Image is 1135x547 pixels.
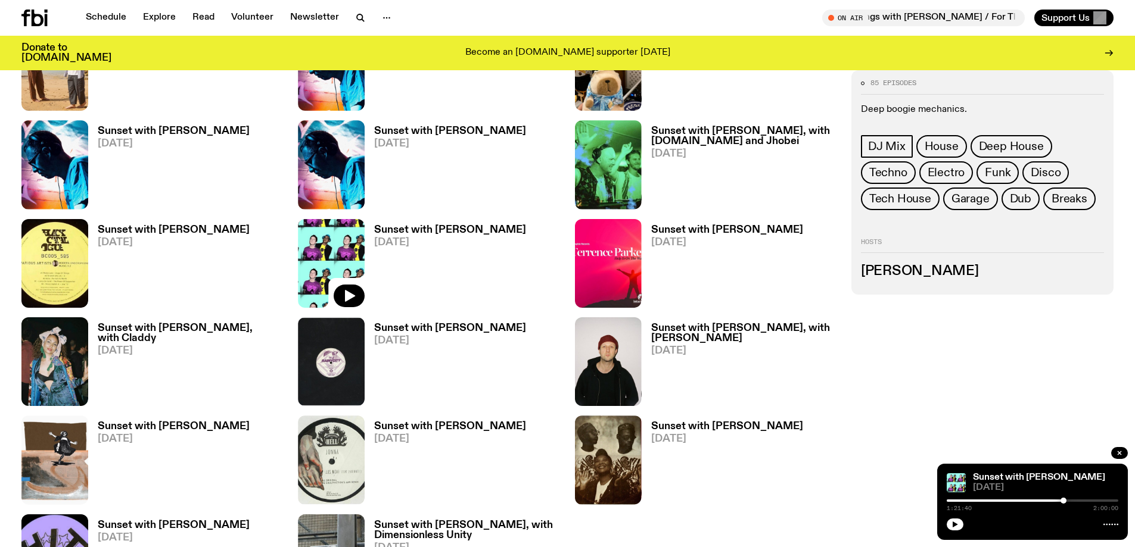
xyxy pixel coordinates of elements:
h3: Sunset with [PERSON_NAME] [98,520,250,530]
a: Garage [943,187,998,210]
span: [DATE] [651,237,803,248]
h3: Donate to [DOMAIN_NAME] [21,43,111,63]
h3: Sunset with [PERSON_NAME] [374,225,526,235]
span: Disco [1031,166,1061,179]
span: [DATE] [651,434,803,444]
span: Funk [985,166,1010,179]
span: [DATE] [98,434,250,444]
span: [DATE] [374,139,526,149]
a: DJ Mix [861,135,913,158]
span: Deep House [979,140,1044,153]
span: DJ Mix [868,140,906,153]
a: Sunset with [PERSON_NAME][DATE] [88,126,250,209]
span: [DATE] [651,149,837,159]
span: Breaks [1052,192,1087,205]
span: [DATE] [973,483,1118,492]
a: Read [185,10,222,26]
h3: Sunset with [PERSON_NAME] [98,421,250,432]
a: Deep House [971,135,1052,158]
h3: Sunset with [PERSON_NAME] [374,323,526,333]
span: Dub [1010,192,1031,205]
a: Newsletter [283,10,346,26]
span: Techno [869,166,907,179]
h3: Sunset with [PERSON_NAME] [651,421,803,432]
img: Simon Caldwell stands side on, looking downwards. He has headphones on. Behind him is a brightly ... [298,120,365,209]
p: Become an [DOMAIN_NAME] supporter [DATE] [465,48,670,58]
a: Volunteer [224,10,281,26]
img: Simon Caldwell stands side on, looking downwards. He has headphones on. Behind him is a brightly ... [21,120,88,209]
span: 2:00:00 [1093,505,1118,511]
h3: Sunset with [PERSON_NAME] [98,126,250,136]
h3: Sunset with [PERSON_NAME], with Claddy [98,323,284,343]
h3: Sunset with [PERSON_NAME], with Dimensionless Unity [374,520,560,540]
a: Sunset with [PERSON_NAME][DATE] [642,421,803,504]
a: Disco [1022,161,1069,184]
a: House [916,135,967,158]
a: Tech House [861,187,940,210]
h3: Sunset with [PERSON_NAME], with [PERSON_NAME] [651,323,837,343]
h3: Sunset with [PERSON_NAME] [374,421,526,432]
span: Electro [928,166,965,179]
a: Schedule [79,10,133,26]
h3: Sunset with [PERSON_NAME], with [DOMAIN_NAME] and Jhobei [651,126,837,146]
span: 85 episodes [870,80,916,86]
button: On AirMornings with [PERSON_NAME] / For Those I Love & DOBBY Interviews [822,10,1025,26]
span: [DATE] [374,434,526,444]
a: Sunset with [PERSON_NAME][DATE] [365,126,526,209]
span: 1:21:40 [947,505,972,511]
span: House [925,140,959,153]
span: [DATE] [374,237,526,248]
a: Sunset with [PERSON_NAME][DATE] [365,421,526,504]
a: Breaks [1043,187,1096,210]
a: Funk [977,161,1019,184]
span: Garage [951,192,990,205]
a: Sunset with [PERSON_NAME][DATE] [88,421,250,504]
a: Explore [136,10,183,26]
span: Support Us [1041,12,1090,23]
a: Sunset with [PERSON_NAME], with [DOMAIN_NAME] and Jhobei[DATE] [642,126,837,209]
h3: Sunset with [PERSON_NAME] [374,126,526,136]
h3: Sunset with [PERSON_NAME] [98,225,250,235]
a: Electro [919,161,974,184]
p: Deep boogie mechanics. [861,104,1104,115]
span: [DATE] [651,346,837,356]
span: [DATE] [98,237,250,248]
a: Sunset with [PERSON_NAME][DATE] [365,323,526,406]
h2: Hosts [861,239,1104,253]
a: Sunset with [PERSON_NAME] [973,473,1105,482]
h3: Sunset with [PERSON_NAME] [651,225,803,235]
h3: [PERSON_NAME] [861,265,1104,278]
a: Sunset with [PERSON_NAME], with [PERSON_NAME][DATE] [642,323,837,406]
a: Sunset with [PERSON_NAME][DATE] [642,225,803,308]
a: Sunset with [PERSON_NAME], with Claddy[DATE] [88,323,284,406]
span: [DATE] [374,336,526,346]
span: Tech House [869,192,931,205]
span: [DATE] [98,533,250,543]
span: [DATE] [98,139,250,149]
a: Dub [1002,187,1040,210]
span: [DATE] [98,346,284,356]
button: Support Us [1034,10,1114,26]
a: Sunset with [PERSON_NAME][DATE] [88,225,250,308]
a: Techno [861,161,916,184]
a: Sunset with [PERSON_NAME][DATE] [365,225,526,308]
